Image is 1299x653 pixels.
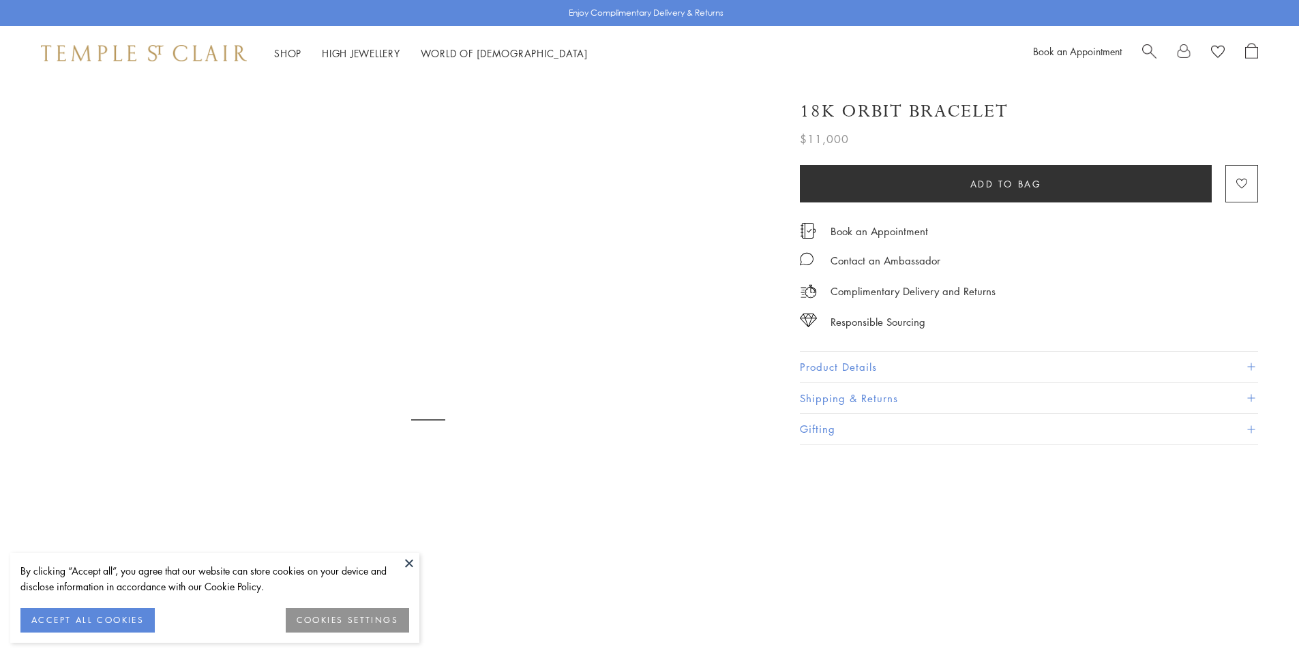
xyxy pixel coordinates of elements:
img: MessageIcon-01_2.svg [800,252,813,266]
nav: Main navigation [274,45,588,62]
a: ShopShop [274,46,301,60]
button: COOKIES SETTINGS [286,608,409,633]
p: Enjoy Complimentary Delivery & Returns [569,6,723,20]
button: Shipping & Returns [800,383,1258,414]
a: Search [1142,43,1156,63]
img: icon_delivery.svg [800,283,817,300]
button: Product Details [800,352,1258,382]
p: Complimentary Delivery and Returns [831,283,996,300]
button: Add to bag [800,165,1212,202]
a: View Wishlist [1211,43,1225,63]
img: Temple St. Clair [41,45,247,61]
a: World of [DEMOGRAPHIC_DATA]World of [DEMOGRAPHIC_DATA] [421,46,588,60]
a: Open Shopping Bag [1245,43,1258,63]
img: icon_sourcing.svg [800,314,817,327]
a: High JewelleryHigh Jewellery [322,46,400,60]
div: Contact an Ambassador [831,252,940,269]
a: Book an Appointment [831,224,928,239]
button: ACCEPT ALL COOKIES [20,608,155,633]
button: Gifting [800,414,1258,444]
span: Add to bag [970,177,1042,192]
div: Responsible Sourcing [831,314,925,331]
img: icon_appointment.svg [800,223,816,239]
iframe: Gorgias live chat messenger [1231,589,1285,639]
span: $11,000 [800,130,849,148]
h1: 18K Orbit Bracelet [800,100,1009,123]
div: By clicking “Accept all”, you agree that our website can store cookies on your device and disclos... [20,563,409,594]
a: Book an Appointment [1033,44,1122,58]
